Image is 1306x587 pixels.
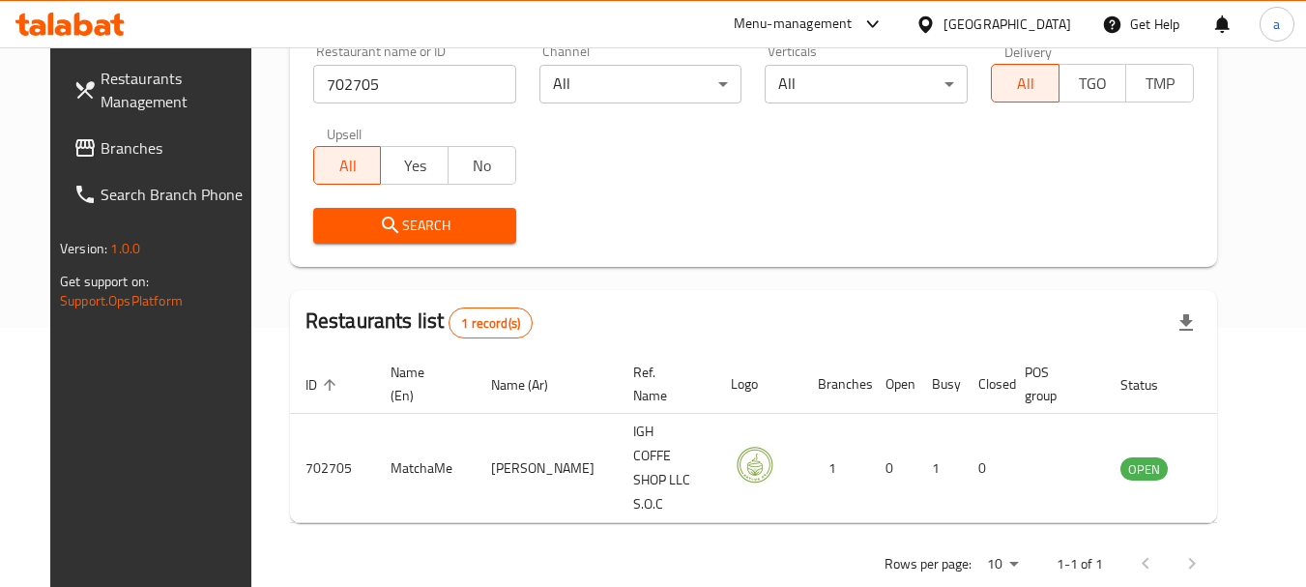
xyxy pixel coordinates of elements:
p: Rows per page: [885,552,972,576]
button: Search [313,208,516,244]
td: 0 [870,414,916,523]
div: All [765,65,968,103]
span: All [322,152,374,180]
h2: Restaurants list [305,307,533,338]
td: MatchaMe [375,414,476,523]
span: Get support on: [60,269,149,294]
button: All [313,146,382,185]
td: 1 [916,414,963,523]
span: Search [329,214,501,238]
label: Upsell [327,127,363,140]
span: Name (En) [391,361,452,407]
span: TGO [1067,70,1119,98]
div: Export file [1163,300,1209,346]
a: Branches [58,125,269,171]
span: 1 record(s) [450,314,532,333]
div: Rows per page: [979,550,1026,579]
input: Search for restaurant name or ID.. [313,65,516,103]
span: POS group [1025,361,1082,407]
span: Version: [60,236,107,261]
a: Search Branch Phone [58,171,269,218]
table: enhanced table [290,355,1273,523]
span: Name (Ar) [491,373,573,396]
span: Status [1120,373,1183,396]
button: No [448,146,516,185]
th: Closed [963,355,1009,414]
button: All [991,64,1059,103]
td: IGH COFFE SHOP LLC S.O.C [618,414,715,523]
span: No [456,152,508,180]
span: ID [305,373,342,396]
a: Support.OpsPlatform [60,288,183,313]
th: Action [1206,355,1273,414]
span: Restaurants Management [101,67,253,113]
div: All [539,65,742,103]
td: 0 [963,414,1009,523]
td: 702705 [290,414,375,523]
span: All [1000,70,1052,98]
th: Busy [916,355,963,414]
span: OPEN [1120,458,1168,481]
button: TGO [1059,64,1127,103]
div: OPEN [1120,457,1168,481]
span: a [1273,14,1280,35]
td: 1 [802,414,870,523]
div: Total records count [449,308,533,338]
div: [GEOGRAPHIC_DATA] [943,14,1071,35]
span: Yes [389,152,441,180]
span: Search Branch Phone [101,183,253,206]
button: Yes [380,146,449,185]
button: TMP [1125,64,1194,103]
span: 1.0.0 [110,236,140,261]
span: Branches [101,136,253,160]
td: [PERSON_NAME] [476,414,618,523]
th: Open [870,355,916,414]
th: Logo [715,355,802,414]
label: Delivery [1004,44,1053,58]
span: TMP [1134,70,1186,98]
th: Branches [802,355,870,414]
p: 1-1 of 1 [1057,552,1103,576]
span: Ref. Name [633,361,692,407]
div: Menu-management [734,13,853,36]
a: Restaurants Management [58,55,269,125]
img: MatchaMe [731,440,779,488]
